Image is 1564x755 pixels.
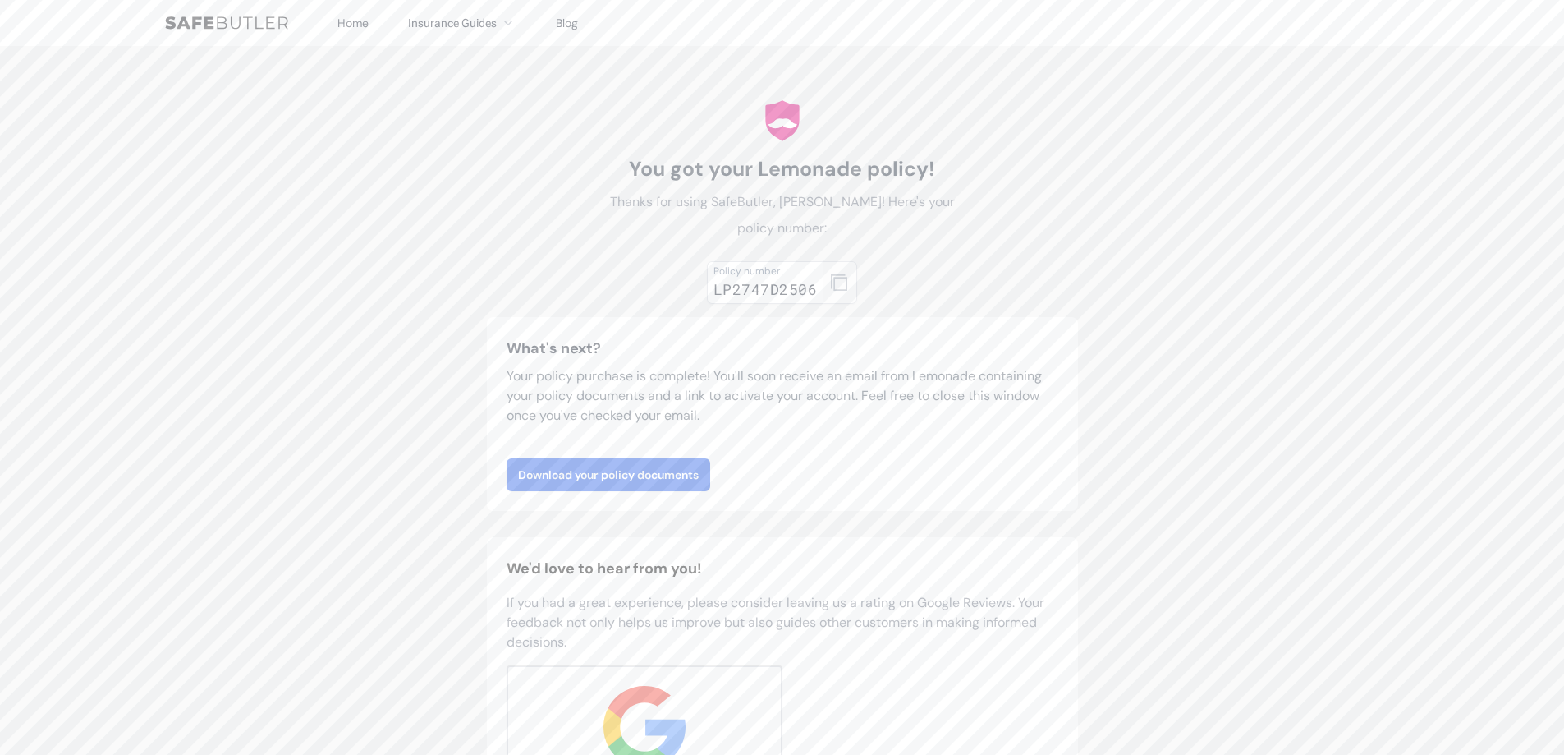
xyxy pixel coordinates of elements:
img: SafeButler Text Logo [165,16,288,30]
button: Insurance Guides [408,13,516,33]
p: If you had a great experience, please consider leaving us a rating on Google Reviews. Your feedba... [507,593,1058,652]
h2: We'd love to hear from you! [507,557,1058,580]
a: Download your policy documents [507,458,710,491]
h3: What's next? [507,337,1058,360]
div: LP2747D2506 [713,278,817,301]
a: Blog [556,16,578,30]
div: Policy number [713,265,817,278]
p: Your policy purchase is complete! You'll soon receive an email from Lemonade containing your poli... [507,366,1058,426]
a: Home [337,16,369,30]
p: Thanks for using SafeButler, [PERSON_NAME]! Here's your policy number: [599,189,966,242]
h1: You got your Lemonade policy! [599,156,966,182]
